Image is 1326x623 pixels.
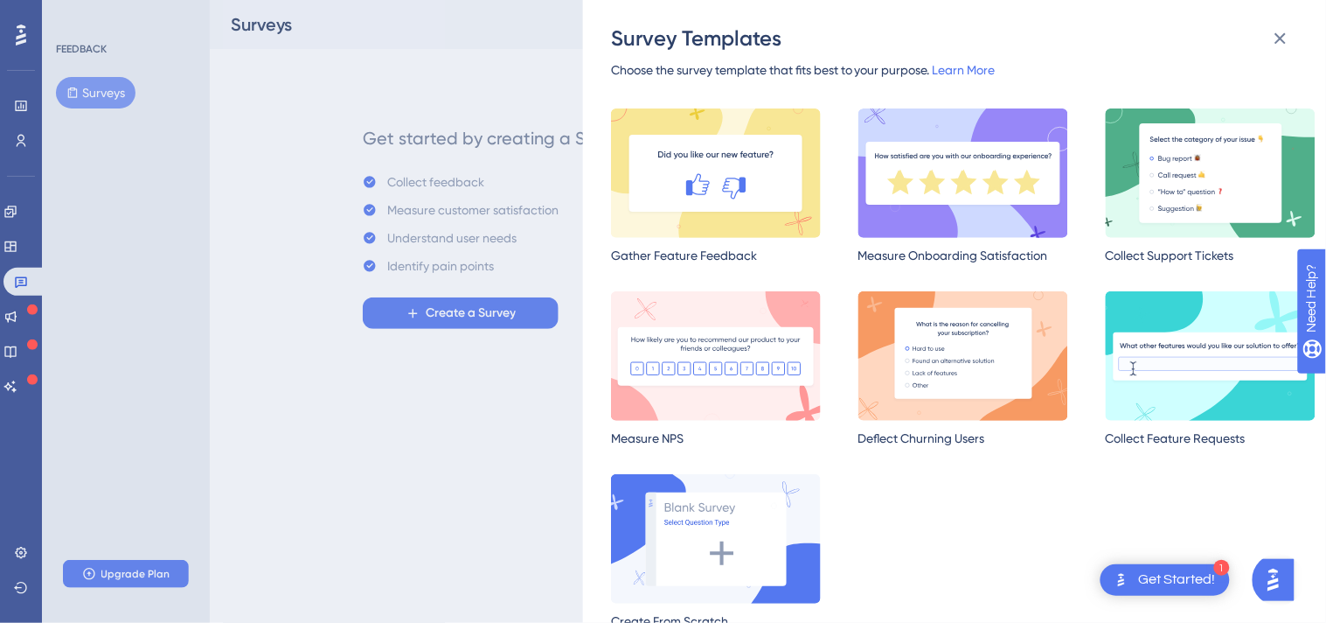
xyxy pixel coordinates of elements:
[1106,428,1316,449] div: Collect Feature Requests
[1106,245,1316,266] div: Collect Support Tickets
[611,474,821,604] img: createScratch
[1253,554,1305,606] iframe: UserGuiding AI Assistant Launcher
[1106,108,1316,238] img: multipleChoice
[611,24,1302,52] div: Survey Templates
[611,291,821,421] img: nps
[41,4,109,25] span: Need Help?
[858,428,1068,449] div: Deflect Churning Users
[858,108,1068,238] img: satisfaction
[1106,291,1316,421] img: requestFeature
[611,108,821,238] img: gatherFeedback
[611,428,821,449] div: Measure NPS
[933,63,996,77] a: Learn More
[1214,560,1230,576] div: 1
[1100,564,1230,596] div: Open Get Started! checklist, remaining modules: 1
[858,245,1068,266] div: Measure Onboarding Satisfaction
[611,63,930,77] span: Choose the survey template that fits best to your purpose.
[1139,570,1216,590] div: Get Started!
[1111,570,1132,591] img: launcher-image-alternative-text
[611,245,821,266] div: Gather Feature Feedback
[858,291,1068,421] img: deflectChurning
